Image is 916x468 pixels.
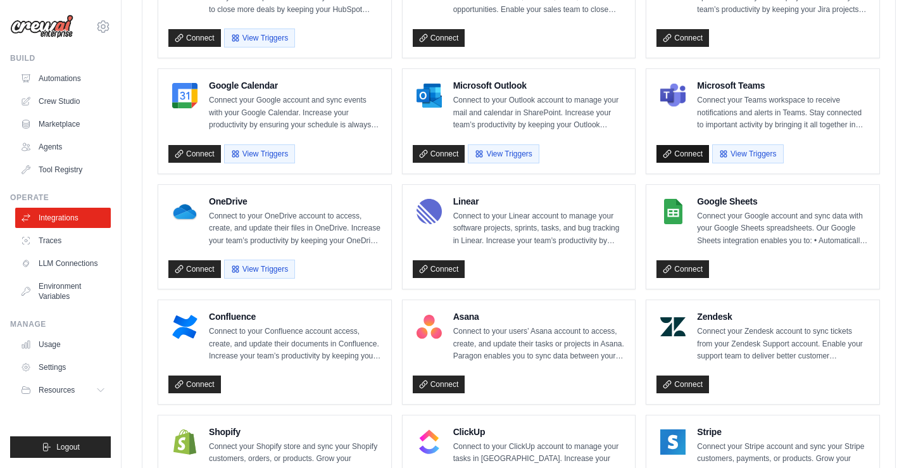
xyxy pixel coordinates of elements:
[697,310,869,323] h4: Zendesk
[15,68,111,89] a: Automations
[168,376,221,393] a: Connect
[697,210,869,248] p: Connect your Google account and sync data with your Google Sheets spreadsheets. Our Google Sheets...
[453,94,625,132] p: Connect to your Outlook account to manage your mail and calendar in SharePoint. Increase your tea...
[15,208,111,228] a: Integrations
[453,326,625,363] p: Connect to your users’ Asana account to access, create, and update their tasks or projects in Asa...
[417,199,442,224] img: Linear Logo
[172,429,198,455] img: Shopify Logo
[168,260,221,278] a: Connect
[224,260,295,279] button: View Triggers
[15,91,111,111] a: Crew Studio
[172,199,198,224] img: OneDrive Logo
[10,436,111,458] button: Logout
[172,314,198,339] img: Confluence Logo
[15,276,111,307] a: Environment Variables
[453,310,625,323] h4: Asana
[413,145,465,163] a: Connect
[15,380,111,400] button: Resources
[39,385,75,395] span: Resources
[15,231,111,251] a: Traces
[224,144,295,163] button: View Triggers
[656,260,709,278] a: Connect
[417,83,442,108] img: Microsoft Outlook Logo
[660,314,686,339] img: Zendesk Logo
[413,29,465,47] a: Connect
[656,29,709,47] a: Connect
[468,144,539,163] button: View Triggers
[660,429,686,455] img: Stripe Logo
[417,314,442,339] img: Asana Logo
[413,260,465,278] a: Connect
[10,193,111,203] div: Operate
[168,145,221,163] a: Connect
[209,426,381,438] h4: Shopify
[697,426,869,438] h4: Stripe
[697,326,869,363] p: Connect your Zendesk account to sync tickets from your Zendesk Support account. Enable your suppo...
[56,442,80,452] span: Logout
[209,79,381,92] h4: Google Calendar
[15,114,111,134] a: Marketplace
[453,79,625,92] h4: Microsoft Outlook
[15,357,111,377] a: Settings
[209,210,381,248] p: Connect to your OneDrive account to access, create, and update their files in OneDrive. Increase ...
[697,79,869,92] h4: Microsoft Teams
[10,15,73,39] img: Logo
[168,29,221,47] a: Connect
[209,195,381,208] h4: OneDrive
[15,137,111,157] a: Agents
[453,195,625,208] h4: Linear
[172,83,198,108] img: Google Calendar Logo
[697,195,869,208] h4: Google Sheets
[224,28,295,47] button: View Triggers
[417,429,442,455] img: ClickUp Logo
[10,53,111,63] div: Build
[413,376,465,393] a: Connect
[15,334,111,355] a: Usage
[453,426,625,438] h4: ClickUp
[15,160,111,180] a: Tool Registry
[209,326,381,363] p: Connect to your Confluence account access, create, and update their documents in Confluence. Incr...
[15,253,111,274] a: LLM Connections
[660,199,686,224] img: Google Sheets Logo
[697,94,869,132] p: Connect your Teams workspace to receive notifications and alerts in Teams. Stay connected to impo...
[209,94,381,132] p: Connect your Google account and sync events with your Google Calendar. Increase your productivity...
[209,310,381,323] h4: Confluence
[712,144,783,163] button: View Triggers
[660,83,686,108] img: Microsoft Teams Logo
[656,145,709,163] a: Connect
[10,319,111,329] div: Manage
[656,376,709,393] a: Connect
[453,210,625,248] p: Connect to your Linear account to manage your software projects, sprints, tasks, and bug tracking...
